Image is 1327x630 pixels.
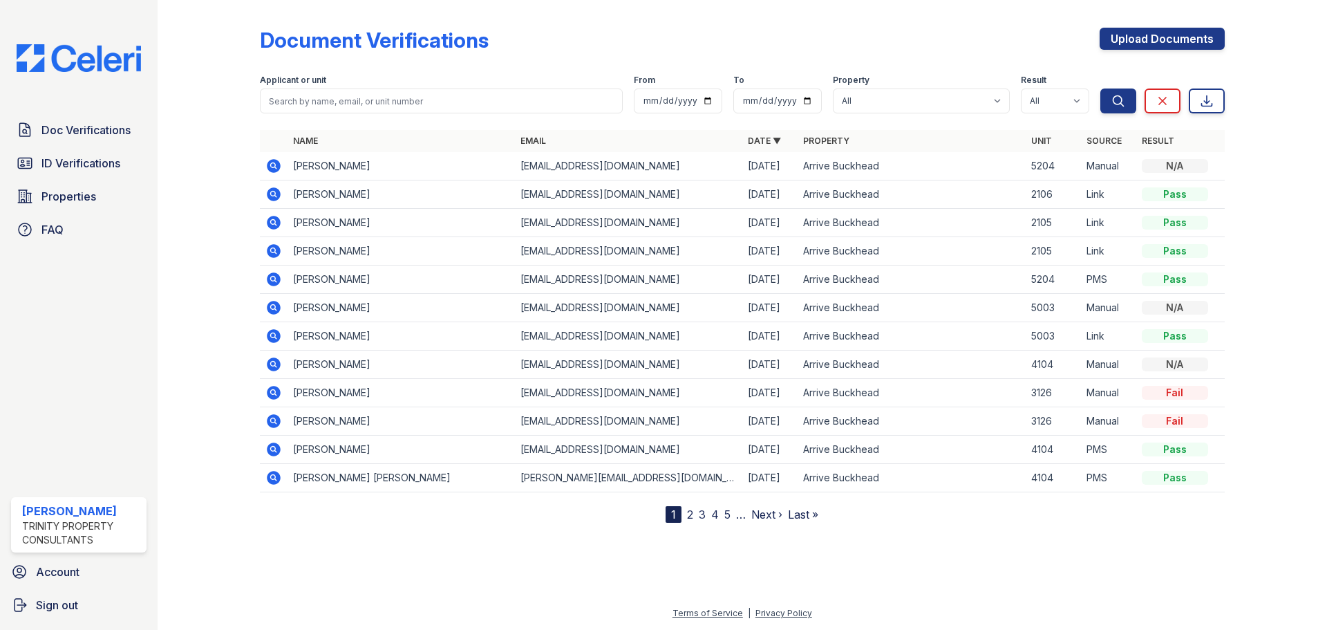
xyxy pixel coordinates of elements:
td: Manual [1081,152,1136,180]
label: To [733,75,744,86]
td: 3126 [1026,379,1081,407]
td: [EMAIL_ADDRESS][DOMAIN_NAME] [515,237,742,266]
td: Link [1081,180,1136,209]
span: Sign out [36,597,78,613]
td: [EMAIL_ADDRESS][DOMAIN_NAME] [515,209,742,237]
td: Arrive Buckhead [798,294,1025,322]
td: 5003 [1026,294,1081,322]
td: 2106 [1026,180,1081,209]
td: [DATE] [742,266,798,294]
td: [EMAIL_ADDRESS][DOMAIN_NAME] [515,322,742,351]
span: Doc Verifications [41,122,131,138]
td: 5003 [1026,322,1081,351]
span: Properties [41,188,96,205]
td: Arrive Buckhead [798,266,1025,294]
div: Pass [1142,216,1208,230]
div: Trinity Property Consultants [22,519,141,547]
td: Arrive Buckhead [798,152,1025,180]
td: [DATE] [742,464,798,492]
td: Arrive Buckhead [798,209,1025,237]
td: PMS [1081,464,1136,492]
td: 5204 [1026,152,1081,180]
td: [PERSON_NAME] [288,180,515,209]
td: Link [1081,322,1136,351]
td: Arrive Buckhead [798,180,1025,209]
a: Terms of Service [672,608,743,618]
td: [PERSON_NAME] [288,152,515,180]
span: Account [36,564,79,580]
div: N/A [1142,358,1208,371]
td: [EMAIL_ADDRESS][DOMAIN_NAME] [515,266,742,294]
td: [DATE] [742,209,798,237]
div: Pass [1142,272,1208,286]
span: ID Verifications [41,155,120,172]
label: Result [1021,75,1046,86]
td: [PERSON_NAME] [288,237,515,266]
td: [EMAIL_ADDRESS][DOMAIN_NAME] [515,351,742,379]
td: [PERSON_NAME] [288,351,515,379]
td: Arrive Buckhead [798,351,1025,379]
span: … [736,506,746,523]
td: [PERSON_NAME] [288,436,515,464]
a: 3 [699,508,706,521]
div: N/A [1142,159,1208,173]
div: Fail [1142,414,1208,428]
td: Arrive Buckhead [798,436,1025,464]
input: Search by name, email, or unit number [260,89,623,113]
a: FAQ [11,216,147,243]
td: [DATE] [742,237,798,266]
div: Pass [1142,187,1208,201]
td: [PERSON_NAME] [288,294,515,322]
td: Arrive Buckhead [798,464,1025,492]
a: Unit [1031,136,1052,146]
a: ID Verifications [11,149,147,177]
td: [DATE] [742,351,798,379]
td: [PERSON_NAME] [288,209,515,237]
td: PMS [1081,266,1136,294]
a: Properties [11,183,147,210]
img: CE_Logo_Blue-a8612792a0a2168367f1c8372b55b34899dd931a85d93a1a3d3e32e68fde9ad4.png [6,44,152,72]
td: [DATE] [742,407,798,436]
td: 3126 [1026,407,1081,436]
td: [PERSON_NAME] [288,266,515,294]
td: [EMAIL_ADDRESS][DOMAIN_NAME] [515,379,742,407]
td: Arrive Buckhead [798,407,1025,436]
label: Property [833,75,869,86]
a: Date ▼ [748,136,781,146]
td: Manual [1081,294,1136,322]
a: 5 [724,508,731,521]
td: [DATE] [742,152,798,180]
td: [EMAIL_ADDRESS][DOMAIN_NAME] [515,294,742,322]
a: Next › [751,508,782,521]
div: Pass [1142,471,1208,485]
td: [EMAIL_ADDRESS][DOMAIN_NAME] [515,436,742,464]
td: Link [1081,209,1136,237]
a: Sign out [6,591,152,619]
td: [PERSON_NAME] [288,407,515,436]
a: 4 [711,508,719,521]
div: | [748,608,751,618]
a: Property [803,136,849,146]
td: 2105 [1026,237,1081,266]
td: [PERSON_NAME][EMAIL_ADDRESS][DOMAIN_NAME] [515,464,742,492]
td: Link [1081,237,1136,266]
td: Manual [1081,379,1136,407]
span: FAQ [41,221,64,238]
label: From [634,75,655,86]
td: [PERSON_NAME] [PERSON_NAME] [288,464,515,492]
a: Result [1142,136,1174,146]
a: Source [1086,136,1122,146]
div: Pass [1142,443,1208,456]
div: Pass [1142,244,1208,258]
td: [DATE] [742,379,798,407]
div: Document Verifications [260,28,489,53]
a: Last » [788,508,818,521]
td: 4104 [1026,464,1081,492]
label: Applicant or unit [260,75,326,86]
div: Fail [1142,386,1208,400]
td: [DATE] [742,294,798,322]
a: 2 [687,508,693,521]
td: [DATE] [742,436,798,464]
a: Email [520,136,546,146]
td: [DATE] [742,180,798,209]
